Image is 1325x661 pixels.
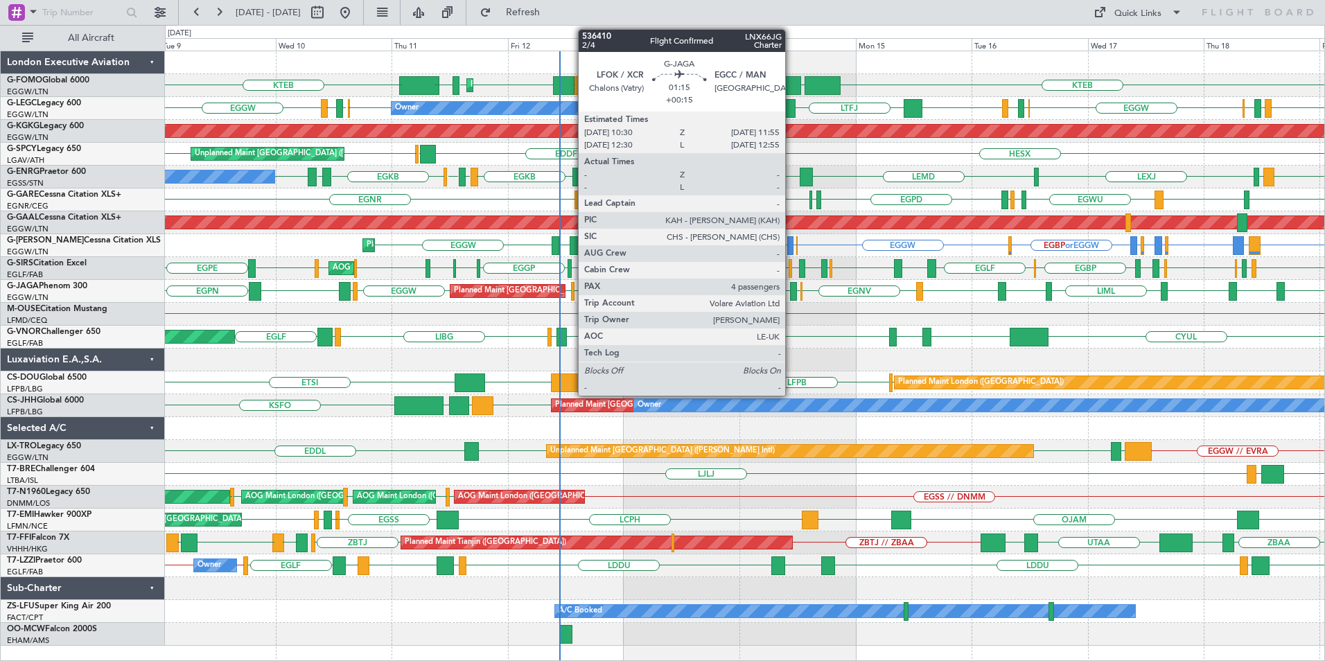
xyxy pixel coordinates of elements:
div: AOG Maint London ([GEOGRAPHIC_DATA]) [458,486,613,507]
span: All Aircraft [36,33,146,43]
span: G-[PERSON_NAME] [7,236,84,245]
span: CS-JHH [7,396,37,405]
div: Planned Maint [GEOGRAPHIC_DATA] ([GEOGRAPHIC_DATA]) [661,372,879,393]
span: OO-MCW [7,625,45,633]
span: T7-N1960 [7,488,46,496]
a: VHHH/HKG [7,544,48,554]
span: G-FOMO [7,76,42,85]
a: T7-FFIFalcon 7X [7,534,69,542]
a: LFPB/LBG [7,384,43,394]
div: Owner [638,395,661,416]
a: T7-BREChallenger 604 [7,465,95,473]
a: EGLF/FAB [7,567,43,577]
div: Unplanned Maint [GEOGRAPHIC_DATA] ([PERSON_NAME] Intl) [195,143,419,164]
span: G-JAGA [7,282,39,290]
a: G-SIRSCitation Excel [7,259,87,267]
div: Planned Maint Tianjin ([GEOGRAPHIC_DATA]) [405,532,566,553]
a: G-LEGCLegacy 600 [7,99,81,107]
a: G-KGKGLegacy 600 [7,122,84,130]
a: EGGW/LTN [7,224,49,234]
div: Owner [198,555,221,576]
div: Planned Maint [GEOGRAPHIC_DATA] ([GEOGRAPHIC_DATA]) [454,281,672,301]
a: LFPB/LBG [7,407,43,417]
a: FACT/CPT [7,612,43,623]
a: G-[PERSON_NAME]Cessna Citation XLS [7,236,161,245]
div: Sat 13 [624,38,739,51]
input: Trip Number [42,2,122,23]
a: T7-EMIHawker 900XP [7,511,91,519]
div: Mon 15 [856,38,972,51]
div: Planned Maint [GEOGRAPHIC_DATA] ([GEOGRAPHIC_DATA]) [367,235,585,256]
span: G-KGKG [7,122,40,130]
div: Thu 18 [1204,38,1319,51]
div: Tue 16 [972,38,1087,51]
span: Refresh [494,8,552,17]
span: LX-TRO [7,442,37,450]
div: Planned Maint [GEOGRAPHIC_DATA] ([GEOGRAPHIC_DATA]) [555,395,773,416]
div: Owner [395,98,419,118]
a: LX-TROLegacy 650 [7,442,81,450]
a: OO-MCWFalcon 2000S [7,625,97,633]
span: G-VNOR [7,328,41,336]
div: Planned Maint [GEOGRAPHIC_DATA] ([GEOGRAPHIC_DATA]) [583,258,802,279]
a: LTBA/ISL [7,475,38,486]
div: Planned Maint London ([GEOGRAPHIC_DATA]) [898,372,1064,393]
span: G-SIRS [7,259,33,267]
span: T7-BRE [7,465,35,473]
button: Refresh [473,1,556,24]
span: G-GARE [7,191,39,199]
div: A/C Booked [559,601,602,622]
a: CS-JHHGlobal 6000 [7,396,84,405]
div: Fri 12 [508,38,624,51]
a: G-ENRGPraetor 600 [7,168,86,176]
a: EGNR/CEG [7,201,49,211]
span: G-GAAL [7,213,39,222]
a: M-OUSECitation Mustang [7,305,107,313]
a: G-GAALCessna Citation XLS+ [7,213,121,222]
a: G-SPCYLegacy 650 [7,145,81,153]
button: Quick Links [1087,1,1189,24]
a: T7-N1960Legacy 650 [7,488,90,496]
a: EGLF/FAB [7,270,43,280]
a: EGLF/FAB [7,338,43,349]
div: Sun 14 [739,38,855,51]
div: Thu 11 [392,38,507,51]
div: [DATE] [168,28,191,39]
span: ZS-LFU [7,602,35,610]
a: EHAM/AMS [7,635,49,646]
a: EGGW/LTN [7,452,49,463]
span: G-ENRG [7,168,40,176]
div: Planned Maint [GEOGRAPHIC_DATA] ([GEOGRAPHIC_DATA]) [471,75,689,96]
div: AOG Maint [PERSON_NAME] [333,258,438,279]
a: EGSS/STN [7,178,44,188]
a: CS-DOUGlobal 6500 [7,373,87,382]
span: M-OUSE [7,305,40,313]
span: CS-DOU [7,373,40,382]
button: All Aircraft [15,27,150,49]
span: G-LEGC [7,99,37,107]
span: T7-FFI [7,534,31,542]
div: Planned Maint [GEOGRAPHIC_DATA] [112,509,244,530]
a: EGGW/LTN [7,109,49,120]
div: AOG Maint London ([GEOGRAPHIC_DATA]) [245,486,401,507]
div: AOG Maint London ([GEOGRAPHIC_DATA]) [357,486,512,507]
a: T7-LZZIPraetor 600 [7,556,82,565]
a: G-FOMOGlobal 6000 [7,76,89,85]
a: EGGW/LTN [7,132,49,143]
span: T7-LZZI [7,556,35,565]
a: LGAV/ATH [7,155,44,166]
a: DNMM/LOS [7,498,50,509]
div: Tue 9 [160,38,276,51]
div: Quick Links [1114,7,1161,21]
span: G-SPCY [7,145,37,153]
span: T7-EMI [7,511,34,519]
div: Unplanned Maint [GEOGRAPHIC_DATA] ([PERSON_NAME] Intl) [550,441,775,461]
a: ZS-LFUSuper King Air 200 [7,602,111,610]
a: EGGW/LTN [7,247,49,257]
span: [DATE] - [DATE] [236,6,301,19]
a: EGGW/LTN [7,87,49,97]
a: LFMD/CEQ [7,315,47,326]
div: Wed 10 [276,38,392,51]
div: Wed 17 [1088,38,1204,51]
a: EGGW/LTN [7,292,49,303]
